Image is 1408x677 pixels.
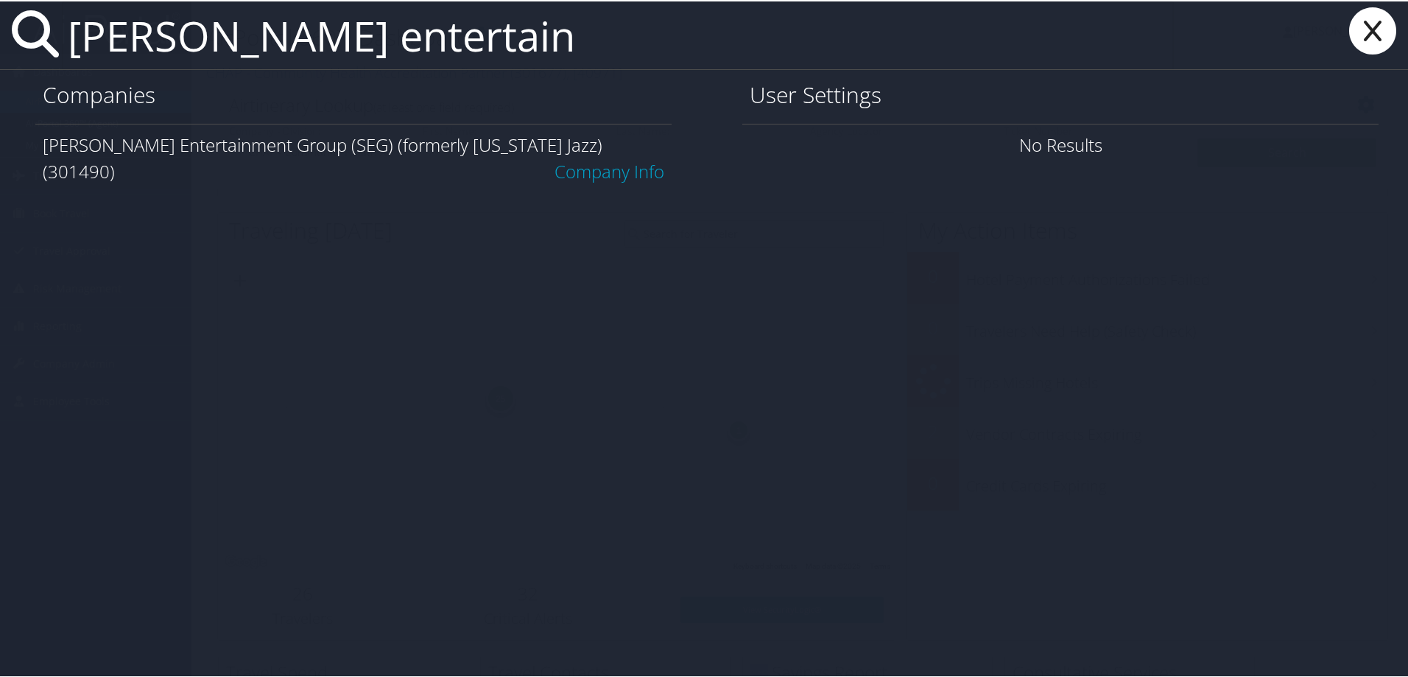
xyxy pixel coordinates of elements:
a: Company Info [555,158,664,182]
h1: User Settings [750,78,1371,109]
span: [PERSON_NAME] Entertainment Group (SEG) (formerly [US_STATE] Jazz) [43,131,602,155]
div: (301490) [43,157,664,183]
div: No Results [742,122,1379,164]
h1: Companies [43,78,664,109]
